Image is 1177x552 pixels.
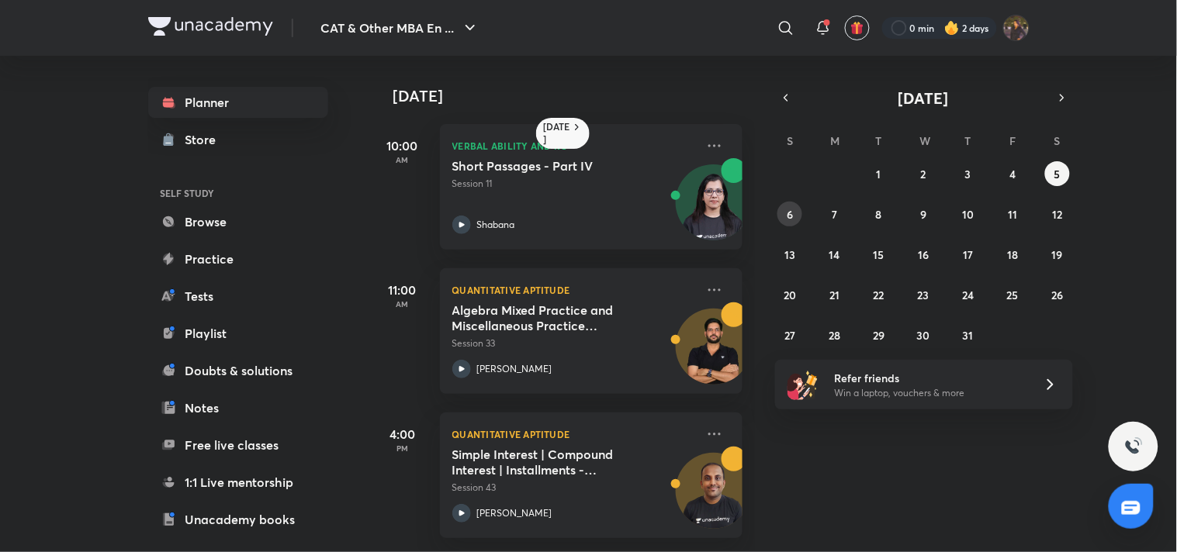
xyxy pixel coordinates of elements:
[956,202,981,226] button: July 10, 2025
[148,206,328,237] a: Browse
[921,167,926,181] abbr: July 2, 2025
[877,167,881,181] abbr: July 1, 2025
[944,20,960,36] img: streak
[867,161,891,186] button: July 1, 2025
[788,369,819,400] img: referral
[784,288,796,302] abbr: July 20, 2025
[963,328,974,343] abbr: July 31, 2025
[148,243,328,274] a: Practice
[1045,282,1070,307] button: July 26, 2025
[148,124,328,155] a: Store
[829,328,840,343] abbr: July 28, 2025
[677,461,751,536] img: Avatar
[452,158,646,174] h5: Short Passages - Part IV
[956,323,981,347] button: July 31, 2025
[822,242,847,267] button: July 14, 2025
[185,130,226,149] div: Store
[372,443,434,453] p: PM
[911,242,936,267] button: July 16, 2025
[956,242,981,267] button: July 17, 2025
[1045,202,1070,226] button: July 12, 2025
[452,302,646,333] h5: Algebra Mixed Practice and Miscellaneous Practice Episode - II
[919,133,930,148] abbr: Wednesday
[1008,207,1017,222] abbr: July 11, 2025
[850,21,864,35] img: avatar
[962,207,974,222] abbr: July 10, 2025
[1000,242,1025,267] button: July 18, 2025
[477,362,552,376] p: [PERSON_NAME]
[544,121,571,146] h6: [DATE]
[372,136,434,155] h5: 10:00
[965,167,971,181] abbr: July 3, 2025
[874,288,884,302] abbr: July 22, 2025
[876,207,882,222] abbr: July 8, 2025
[148,17,273,40] a: Company Logo
[148,17,273,36] img: Company Logo
[1009,167,1016,181] abbr: July 4, 2025
[920,207,926,222] abbr: July 9, 2025
[963,247,973,262] abbr: July 17, 2025
[148,318,328,349] a: Playlist
[831,133,840,148] abbr: Monday
[1007,288,1019,302] abbr: July 25, 2025
[911,202,936,226] button: July 9, 2025
[148,504,328,535] a: Unacademy books
[452,425,696,443] p: Quantitative Aptitude
[834,370,1025,386] h6: Refer friends
[148,430,328,461] a: Free live classes
[148,392,328,423] a: Notes
[917,328,930,343] abbr: July 30, 2025
[677,173,751,247] img: Avatar
[452,336,696,350] p: Session 33
[312,12,489,43] button: CAT & Other MBA En ...
[822,202,847,226] button: July 7, 2025
[1054,133,1061,148] abbr: Saturday
[677,317,751,392] img: Avatar
[1045,242,1070,267] button: July 19, 2025
[393,87,758,105] h4: [DATE]
[911,282,936,307] button: July 23, 2025
[1007,247,1018,262] abbr: July 18, 2025
[372,299,434,309] p: AM
[372,155,434,164] p: AM
[777,202,802,226] button: July 6, 2025
[1000,282,1025,307] button: July 25, 2025
[874,328,885,343] abbr: July 29, 2025
[956,161,981,186] button: July 3, 2025
[452,136,696,155] p: Verbal Ability and RC
[874,247,884,262] abbr: July 15, 2025
[956,282,981,307] button: July 24, 2025
[148,281,328,312] a: Tests
[797,87,1051,109] button: [DATE]
[777,323,802,347] button: July 27, 2025
[1003,15,1030,41] img: Bhumika Varshney
[1051,288,1063,302] abbr: July 26, 2025
[911,323,936,347] button: July 30, 2025
[1045,161,1070,186] button: July 5, 2025
[452,281,696,299] p: Quantitative Aptitude
[867,323,891,347] button: July 29, 2025
[918,288,929,302] abbr: July 23, 2025
[898,88,949,109] span: [DATE]
[784,328,795,343] abbr: July 27, 2025
[372,425,434,443] h5: 4:00
[148,467,328,498] a: 1:1 Live mentorship
[452,177,696,191] p: Session 11
[829,288,839,302] abbr: July 21, 2025
[148,180,328,206] h6: SELF STUDY
[832,207,837,222] abbr: July 7, 2025
[148,87,328,118] a: Planner
[867,242,891,267] button: July 15, 2025
[452,481,696,495] p: Session 43
[918,247,929,262] abbr: July 16, 2025
[867,282,891,307] button: July 22, 2025
[1009,133,1016,148] abbr: Friday
[787,133,793,148] abbr: Sunday
[845,16,870,40] button: avatar
[834,386,1025,400] p: Win a laptop, vouchers & more
[822,282,847,307] button: July 21, 2025
[829,247,840,262] abbr: July 14, 2025
[965,133,971,148] abbr: Thursday
[777,242,802,267] button: July 13, 2025
[911,161,936,186] button: July 2, 2025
